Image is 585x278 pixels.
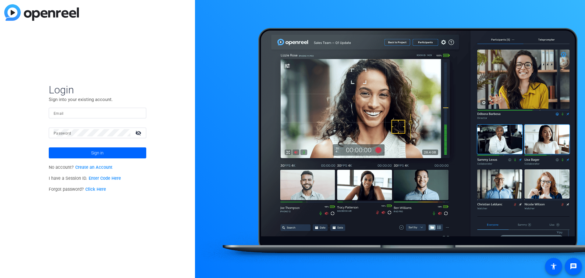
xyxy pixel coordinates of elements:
a: Create an Account [75,165,112,170]
span: Login [49,83,146,96]
mat-label: Email [54,111,64,116]
span: Sign in [91,145,104,161]
button: Sign in [49,147,146,158]
span: I have a Session ID. [49,176,121,181]
a: Click Here [85,187,106,192]
p: Sign into your existing account. [49,96,146,103]
input: Enter Email Address [54,109,141,117]
mat-icon: message [570,263,577,270]
a: Enter Code Here [89,176,121,181]
mat-icon: accessibility [550,263,557,270]
mat-icon: visibility_off [132,128,146,137]
mat-label: Password [54,131,71,135]
span: No account? [49,165,112,170]
img: blue-gradient.svg [4,4,79,21]
span: Forgot password? [49,187,106,192]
